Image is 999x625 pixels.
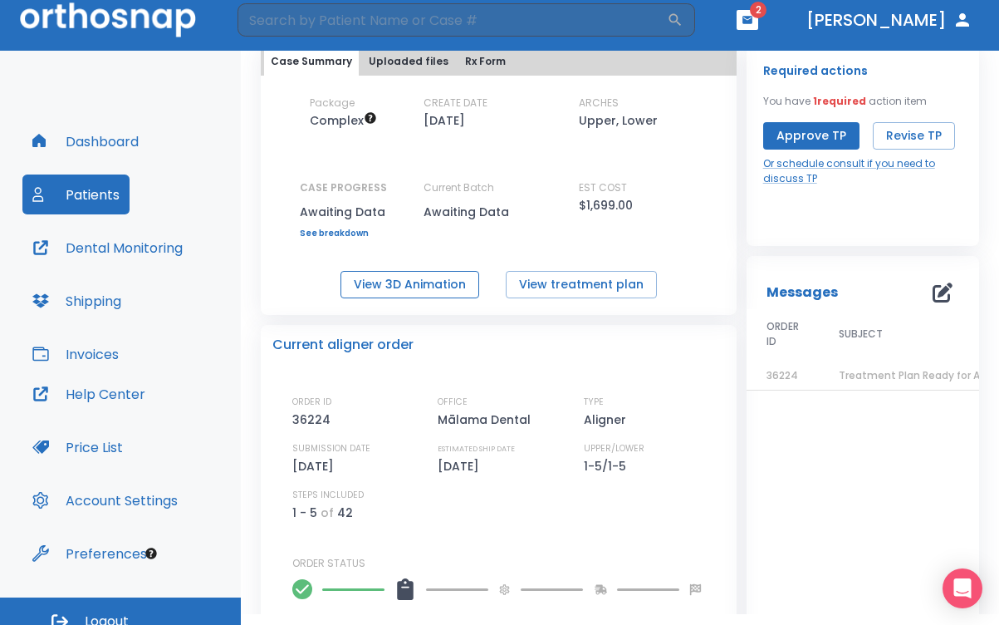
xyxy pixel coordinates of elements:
button: Uploaded files [362,47,455,76]
img: Orthosnap [20,2,196,37]
button: Approve TP [763,122,859,150]
p: TYPE [584,395,604,410]
p: ORDER STATUS [292,556,725,571]
p: Messages [766,283,838,303]
button: Dashboard [22,121,149,161]
span: 36224 [766,368,798,382]
button: Patients [22,175,130,214]
p: [DATE] [438,456,485,476]
span: 2 [750,2,766,18]
p: You have action item [763,94,927,109]
button: Revise TP [873,122,955,150]
span: 1 required [813,94,866,108]
button: Help Center [22,374,155,414]
p: OFFICE [438,395,468,410]
p: Upper, Lower [579,111,658,130]
button: Price List [22,427,133,467]
p: UPPER/LOWER [584,441,644,456]
p: ORDER ID [292,395,331,410]
p: Package [310,96,355,111]
div: Open Intercom Messenger [943,568,982,608]
span: Up to 50 Steps (100 aligners) [310,112,377,129]
button: Case Summary [264,47,359,76]
button: View 3D Animation [340,271,479,298]
p: Current aligner order [272,335,414,355]
a: See breakdown [300,229,387,239]
a: Or schedule consult if you need to discuss TP [763,156,962,186]
p: CASE PROGRESS [300,180,387,195]
p: [DATE] [424,111,465,130]
input: Search by Patient Name or Case # [238,3,667,37]
button: Rx Form [458,47,512,76]
button: View treatment plan [506,271,657,298]
p: [DATE] [292,456,340,476]
p: Required actions [763,61,868,81]
p: 36224 [292,410,336,430]
p: CREATE DATE [424,96,487,111]
button: Invoices [22,334,129,374]
p: of [321,503,334,523]
p: SUBMISSION DATE [292,441,370,456]
p: ESTIMATED SHIP DATE [438,441,515,456]
button: Dental Monitoring [22,228,193,268]
div: tabs [264,47,733,76]
div: Tooltip anchor [144,546,159,561]
p: Mālama Dental [438,410,536,430]
p: 1 - 5 [292,503,317,523]
p: Awaiting Data [424,202,573,222]
button: [PERSON_NAME] [800,5,979,35]
p: STEPS INCLUDED [292,488,364,503]
button: Preferences [22,534,157,573]
p: 42 [337,503,353,523]
p: ARCHES [579,96,619,111]
p: $1,699.00 [579,195,633,215]
p: Aligner [584,410,632,430]
button: Account Settings [22,480,188,520]
span: SUBJECT [839,327,883,342]
p: 1-5/1-5 [584,456,632,476]
button: Shipping [22,281,131,321]
span: ORDER ID [766,319,799,349]
p: Current Batch [424,180,573,195]
p: EST COST [579,180,627,195]
p: Awaiting Data [300,202,387,222]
